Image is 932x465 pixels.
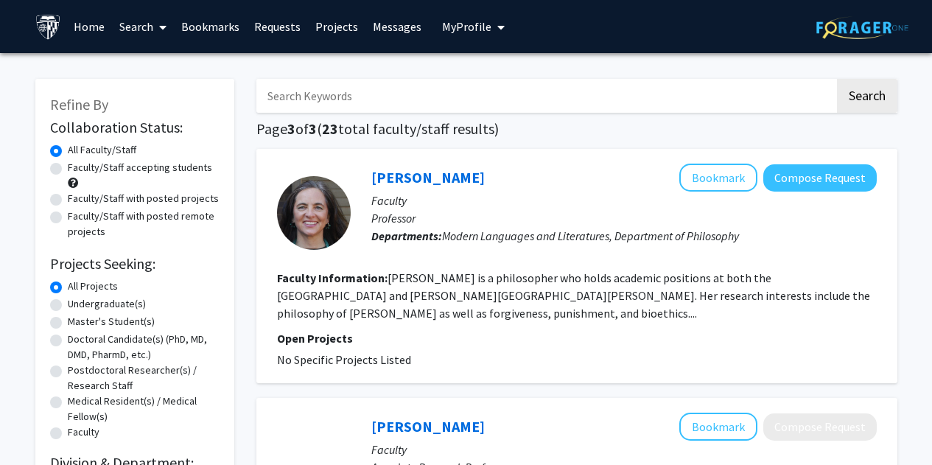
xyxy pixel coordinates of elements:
[442,228,739,243] span: Modern Languages and Literatures, Department of Philosophy
[371,192,877,209] p: Faculty
[50,255,220,273] h2: Projects Seeking:
[68,279,118,294] label: All Projects
[256,120,897,138] h1: Page of ( total faculty/staff results)
[35,14,61,40] img: Johns Hopkins University Logo
[68,209,220,240] label: Faculty/Staff with posted remote projects
[112,1,174,52] a: Search
[371,228,442,243] b: Departments:
[68,296,146,312] label: Undergraduate(s)
[816,16,908,39] img: ForagerOne Logo
[68,394,220,424] label: Medical Resident(s) / Medical Fellow(s)
[50,119,220,136] h2: Collaboration Status:
[68,363,220,394] label: Postdoctoral Researcher(s) / Research Staff
[247,1,308,52] a: Requests
[322,119,338,138] span: 23
[371,209,877,227] p: Professor
[365,1,429,52] a: Messages
[679,164,757,192] button: Add Lucy Allais to Bookmarks
[68,424,99,440] label: Faculty
[68,191,219,206] label: Faculty/Staff with posted projects
[277,270,870,321] fg-read-more: [PERSON_NAME] is a philosopher who holds academic positions at both the [GEOGRAPHIC_DATA] and [PE...
[277,352,411,367] span: No Specific Projects Listed
[277,270,388,285] b: Faculty Information:
[763,413,877,441] button: Compose Request to Anne Barnhill
[256,79,835,113] input: Search Keywords
[68,314,155,329] label: Master's Student(s)
[309,119,317,138] span: 3
[371,168,485,186] a: [PERSON_NAME]
[277,329,877,347] p: Open Projects
[68,160,212,175] label: Faculty/Staff accepting students
[763,164,877,192] button: Compose Request to Lucy Allais
[679,413,757,441] button: Add Anne Barnhill to Bookmarks
[68,332,220,363] label: Doctoral Candidate(s) (PhD, MD, DMD, PharmD, etc.)
[371,417,485,436] a: [PERSON_NAME]
[837,79,897,113] button: Search
[66,1,112,52] a: Home
[371,441,877,458] p: Faculty
[174,1,247,52] a: Bookmarks
[50,95,108,113] span: Refine By
[287,119,295,138] span: 3
[442,19,491,34] span: My Profile
[11,399,63,454] iframe: Chat
[68,142,136,158] label: All Faculty/Staff
[308,1,365,52] a: Projects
